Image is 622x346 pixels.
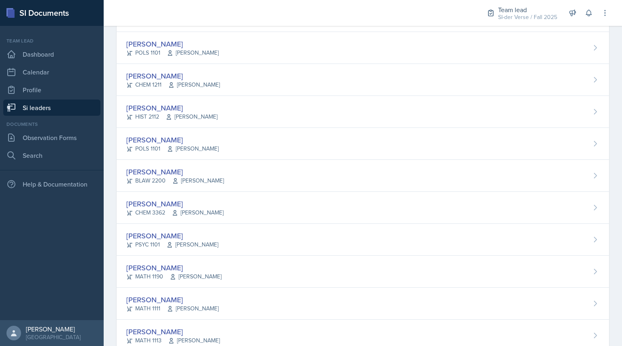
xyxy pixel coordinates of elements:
[126,134,219,145] div: [PERSON_NAME]
[117,256,609,288] a: [PERSON_NAME] MATH 1190[PERSON_NAME]
[3,46,100,62] a: Dashboard
[172,176,224,185] span: [PERSON_NAME]
[498,5,557,15] div: Team lead
[126,262,222,273] div: [PERSON_NAME]
[3,82,100,98] a: Profile
[126,208,224,217] div: CHEM 3362
[126,70,220,81] div: [PERSON_NAME]
[3,176,100,192] div: Help & Documentation
[3,37,100,45] div: Team lead
[126,144,219,153] div: POLS 1101
[126,230,218,241] div: [PERSON_NAME]
[3,121,100,128] div: Documents
[167,304,219,313] span: [PERSON_NAME]
[166,240,218,249] span: [PERSON_NAME]
[3,147,100,163] a: Search
[126,38,219,49] div: [PERSON_NAME]
[126,166,224,177] div: [PERSON_NAME]
[167,49,219,57] span: [PERSON_NAME]
[117,32,609,64] a: [PERSON_NAME] POLS 1101[PERSON_NAME]
[498,13,557,21] div: SI-der Verse / Fall 2025
[168,336,220,345] span: [PERSON_NAME]
[126,272,222,281] div: MATH 1190
[117,288,609,320] a: [PERSON_NAME] MATH 1111[PERSON_NAME]
[126,198,224,209] div: [PERSON_NAME]
[26,333,81,341] div: [GEOGRAPHIC_DATA]
[117,160,609,192] a: [PERSON_NAME] BLAW 2200[PERSON_NAME]
[117,64,609,96] a: [PERSON_NAME] CHEM 1211[PERSON_NAME]
[126,102,217,113] div: [PERSON_NAME]
[170,272,222,281] span: [PERSON_NAME]
[3,129,100,146] a: Observation Forms
[166,113,217,121] span: [PERSON_NAME]
[3,100,100,116] a: Si leaders
[126,81,220,89] div: CHEM 1211
[126,304,219,313] div: MATH 1111
[126,176,224,185] div: BLAW 2200
[172,208,224,217] span: [PERSON_NAME]
[126,49,219,57] div: POLS 1101
[126,336,220,345] div: MATH 1113
[126,240,218,249] div: PSYC 1101
[167,144,219,153] span: [PERSON_NAME]
[126,113,217,121] div: HIST 2112
[168,81,220,89] span: [PERSON_NAME]
[117,192,609,224] a: [PERSON_NAME] CHEM 3362[PERSON_NAME]
[117,128,609,160] a: [PERSON_NAME] POLS 1101[PERSON_NAME]
[126,326,220,337] div: [PERSON_NAME]
[117,96,609,128] a: [PERSON_NAME] HIST 2112[PERSON_NAME]
[126,294,219,305] div: [PERSON_NAME]
[3,64,100,80] a: Calendar
[26,325,81,333] div: [PERSON_NAME]
[117,224,609,256] a: [PERSON_NAME] PSYC 1101[PERSON_NAME]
